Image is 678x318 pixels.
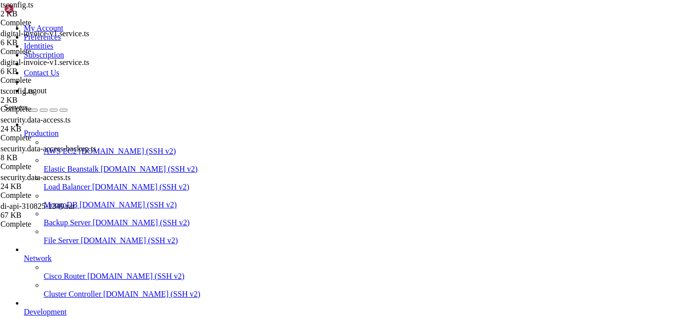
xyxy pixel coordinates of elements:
div: Complete [0,220,100,229]
span: di-api-310825-1349.rar [0,202,75,210]
x-row: 40 of these updates are standard security updates. [4,139,549,147]
span: digital-invoice-v1.service.ts [0,58,100,76]
x-row: Run 'do-release-upgrade' to upgrade to it. [4,198,549,206]
x-row: 46 updates can be applied immediately. [4,130,549,139]
div: (12, 27) [54,232,58,240]
div: Complete [0,47,100,56]
div: 2 KB [0,96,100,105]
span: security.data-access.ts [0,173,70,182]
x-row: Expanded Security Maintenance for Applications is not enabled. [4,114,549,122]
span: digital-invoice-v1.service.ts [0,29,100,47]
span: digital-invoice-v1.service.ts [0,58,89,66]
x-row: 6 additional security updates can be applied with ESM Apps. [4,164,549,173]
div: Complete [0,191,100,200]
span: tsconfig.ts [0,0,100,18]
div: Complete [0,76,100,85]
div: 24 KB [0,182,100,191]
x-row: To see these additional updates run: apt list --upgradable [4,147,549,156]
div: 24 KB [0,125,100,133]
span: di-api-310825-1349.rar [0,202,100,220]
x-row: Usage of /: 8.9% of 96.73GB IPv4 address for eth0: [TECHNICAL_ID] [4,29,549,38]
div: Complete [0,133,100,142]
x-row: New release '24.04.3 LTS' available. [4,190,549,198]
span: security.data-access-backup.ts [0,144,96,153]
div: Complete [0,105,100,114]
x-row: System load: 1.89 Users logged in: 2 [4,21,549,29]
div: Complete [0,162,100,171]
x-row: Memory usage: 52% IPv4 address for eth0: [TECHNICAL_ID] [4,38,549,46]
x-row: [URL][DOMAIN_NAME] [4,97,549,105]
span: security.data-access-backup.ts [0,144,100,162]
x-row: root@109:~# [4,232,549,240]
div: 67 KB [0,211,100,220]
span: security.data-access.ts [0,116,70,124]
x-row: Learn more about enabling ESM Apps service at [URL][DOMAIN_NAME] [4,173,549,181]
div: 6 KB [0,67,100,76]
x-row: Last login: [DATE] from [TECHNICAL_ID] [4,223,549,232]
span: tsconfig.ts [0,0,33,9]
x-row: Processes: 170 IPv6 address for eth0: 2407:1c00:6100:bf40:: [4,55,549,63]
div: 6 KB [0,38,100,47]
span: security.data-access.ts [0,116,100,133]
span: tsconfig.ts [0,87,100,105]
x-row: * Strictly confined Kubernetes makes edge and IoT secure. Learn how MicroK8s [4,71,549,80]
div: 8 KB [0,153,100,162]
span: security.data-access.ts [0,173,100,191]
span: tsconfig.ts [0,87,33,95]
span: digital-invoice-v1.service.ts [0,29,89,38]
x-row: Swap usage: 0% IPv4 address for eth0: [TECHNICAL_ID] [4,46,549,55]
div: Complete [0,18,100,27]
x-row: just raised the bar for easy, resilient and secure K8s cluster deployment. [4,80,549,88]
div: 2 KB [0,9,100,18]
x-row: System information as of [DATE] [4,4,549,12]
